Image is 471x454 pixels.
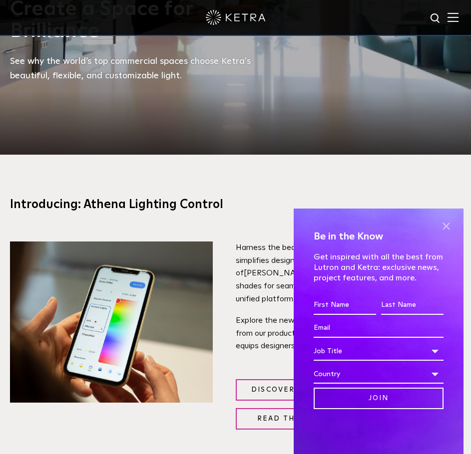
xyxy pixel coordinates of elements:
[236,408,348,430] a: Read the Post
[236,379,348,401] a: Discover Athena
[314,296,376,315] input: First Name
[236,269,448,302] span: anywhere. Integrate light and shades for seamless control of personalized scenes in one unified p...
[314,319,444,338] input: Email
[244,269,311,277] span: [PERSON_NAME]
[314,342,444,361] div: Job Title
[10,197,461,213] h3: Introducing: Athena Lighting Control
[10,54,275,83] p: See why the world’s top commercial spaces choose Ketra's beautiful, flexible, and customizable li...
[236,243,428,277] span: Harness the beauty of light with an intuitive app that simplifies design and lets you access the ...
[314,365,444,384] div: Country
[448,12,459,22] img: Hamburger%20Nav.svg
[381,296,444,315] input: Last Name
[314,252,444,283] p: Get inspired with all the best from Lutron and Ketra: exclusive news, project features, and more.
[236,316,449,350] span: Explore the new all-in-one solution, and read the blog post from our product leaders, sharing how...
[314,228,444,244] h4: Be in the Know
[430,12,442,25] img: search icon
[10,241,213,403] img: Lutron Ketra's new mobile app
[206,10,266,25] img: ketra-logo-2019-white
[314,388,444,409] input: Join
